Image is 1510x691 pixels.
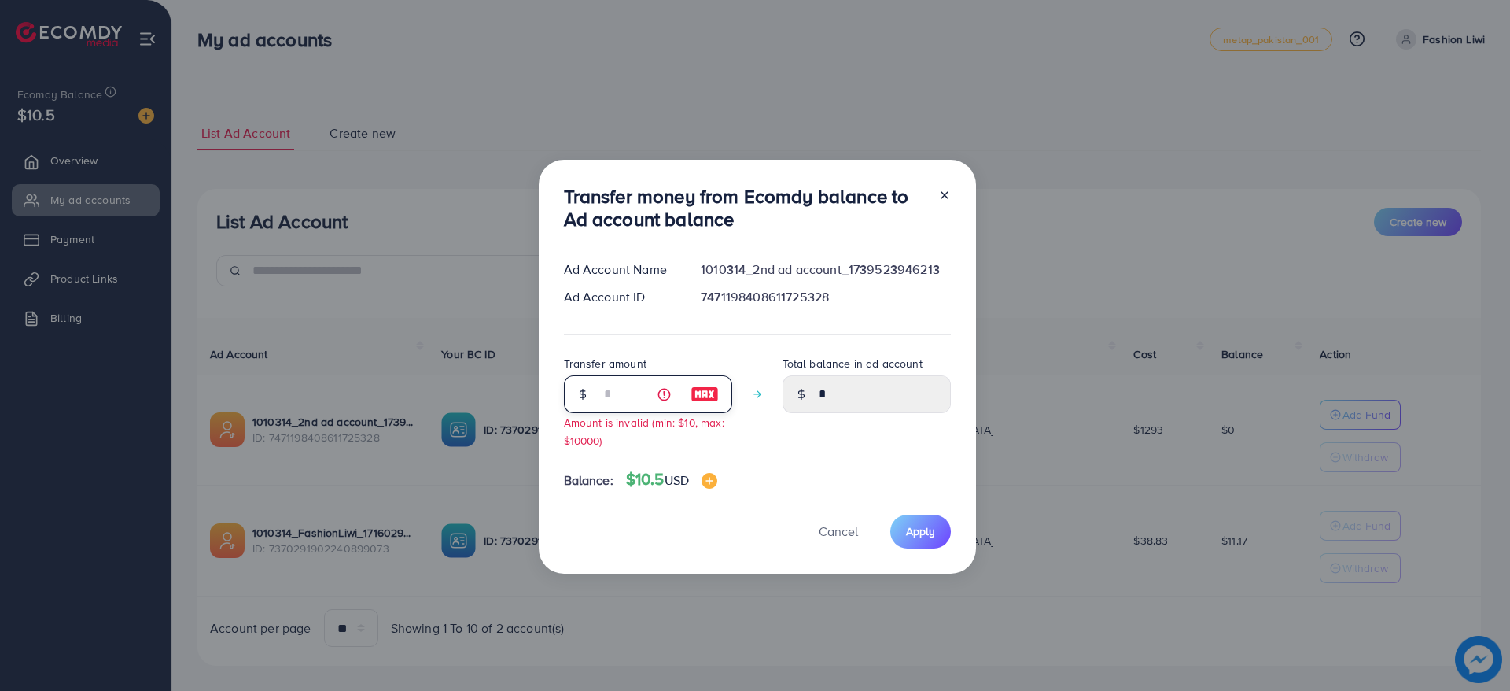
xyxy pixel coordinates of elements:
[691,385,719,404] img: image
[890,515,951,549] button: Apply
[783,356,923,371] label: Total balance in ad account
[564,356,646,371] label: Transfer amount
[799,515,878,549] button: Cancel
[665,471,689,489] span: USD
[564,185,926,231] h3: Transfer money from Ecomdy balance to Ad account balance
[564,471,613,490] span: Balance:
[551,261,689,279] div: Ad Account Name
[564,415,724,448] small: Amount is invalid (min: $10, max: $10000)
[688,288,963,306] div: 7471198408611725328
[551,288,689,306] div: Ad Account ID
[688,261,963,279] div: 1010314_2nd ad account_1739523946213
[819,523,858,540] span: Cancel
[906,523,935,539] span: Apply
[702,473,717,489] img: image
[626,470,717,490] h4: $10.5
